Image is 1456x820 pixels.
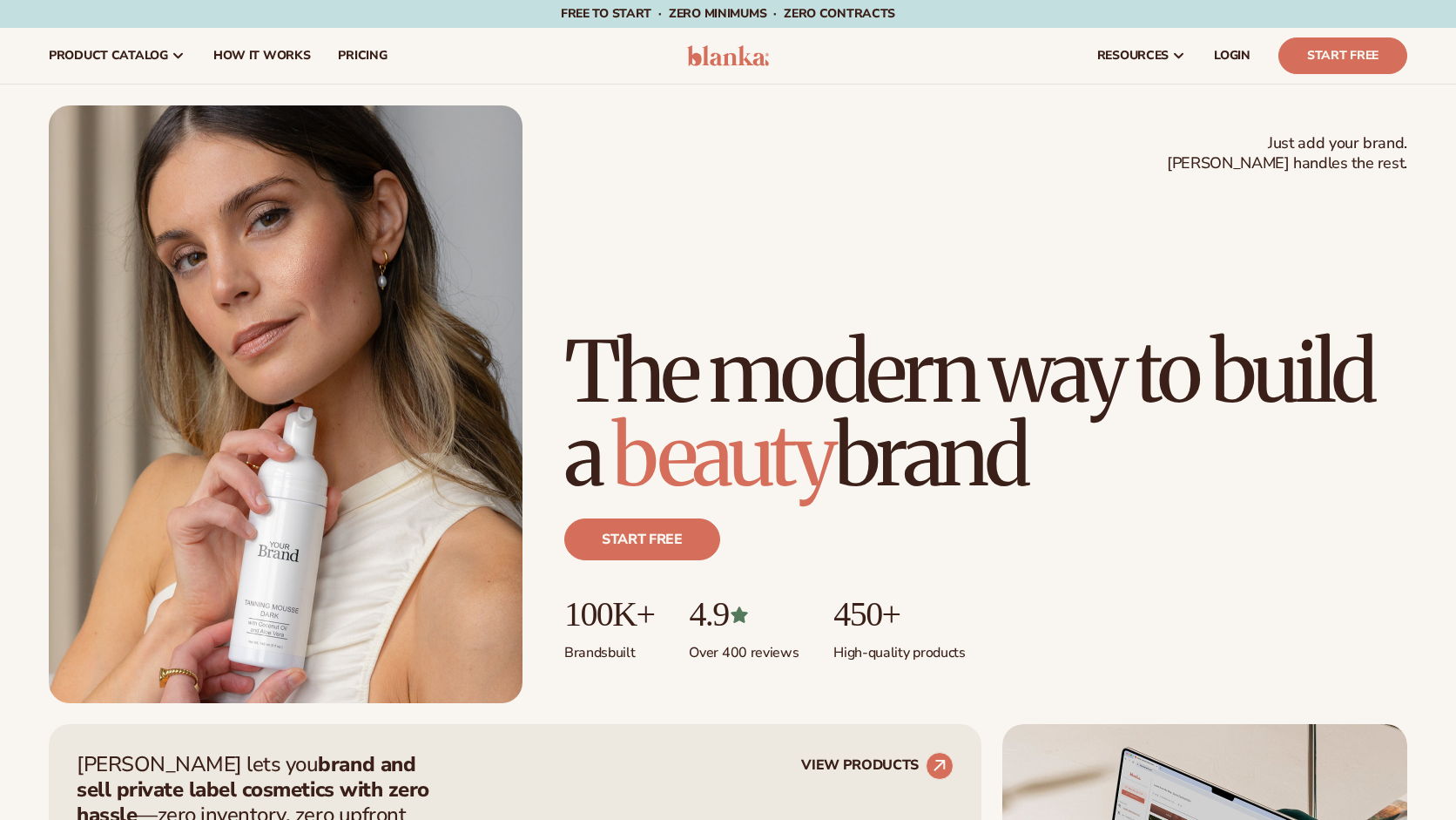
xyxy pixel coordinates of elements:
a: product catalog [35,28,199,84]
a: VIEW PRODUCTS [801,752,954,780]
span: resources [1097,49,1169,63]
p: 4.9 [689,595,799,634]
span: How It Works [213,49,311,63]
a: LOGIN [1200,28,1264,84]
span: Free to start · ZERO minimums · ZERO contracts [561,5,895,22]
a: How It Works [199,28,325,84]
p: 450+ [833,595,965,634]
img: Female holding tanning mousse. [49,105,522,703]
a: resources [1083,28,1200,84]
p: Over 400 reviews [689,634,799,662]
a: Start Free [1278,37,1407,74]
img: logo [687,45,770,66]
span: Just add your brand. [PERSON_NAME] handles the rest. [1167,133,1407,174]
a: pricing [324,28,401,84]
span: product catalog [49,49,168,63]
h1: The modern way to build a brand [564,330,1407,498]
span: pricing [338,49,387,63]
p: Brands built [564,634,654,662]
a: Start free [564,518,720,560]
span: LOGIN [1214,49,1250,63]
p: 100K+ [564,595,654,634]
span: beauty [612,403,833,508]
p: High-quality products [833,634,965,662]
